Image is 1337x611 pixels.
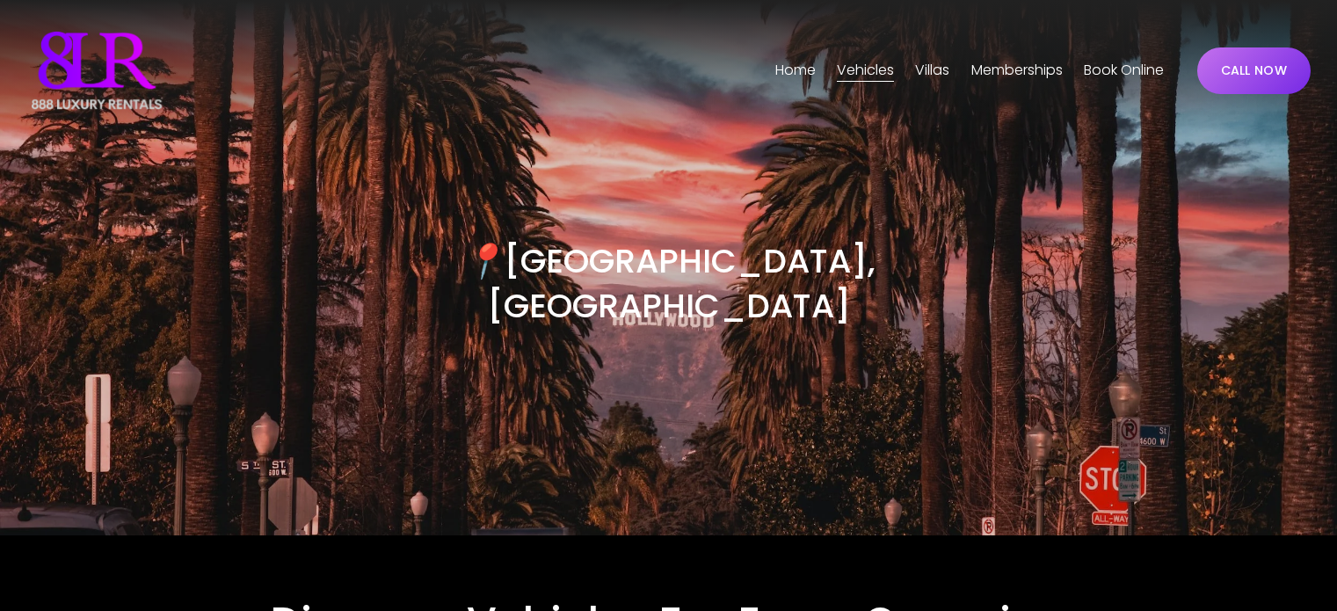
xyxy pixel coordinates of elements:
[837,58,894,84] span: Vehicles
[462,237,504,284] em: 📍
[915,56,949,84] a: folder dropdown
[1084,56,1164,84] a: Book Online
[347,239,989,328] h3: [GEOGRAPHIC_DATA], [GEOGRAPHIC_DATA]
[915,58,949,84] span: Villas
[26,26,167,114] img: Luxury Car &amp; Home Rentals For Every Occasion
[775,56,816,84] a: Home
[971,56,1063,84] a: Memberships
[837,56,894,84] a: folder dropdown
[1197,47,1311,94] a: CALL NOW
